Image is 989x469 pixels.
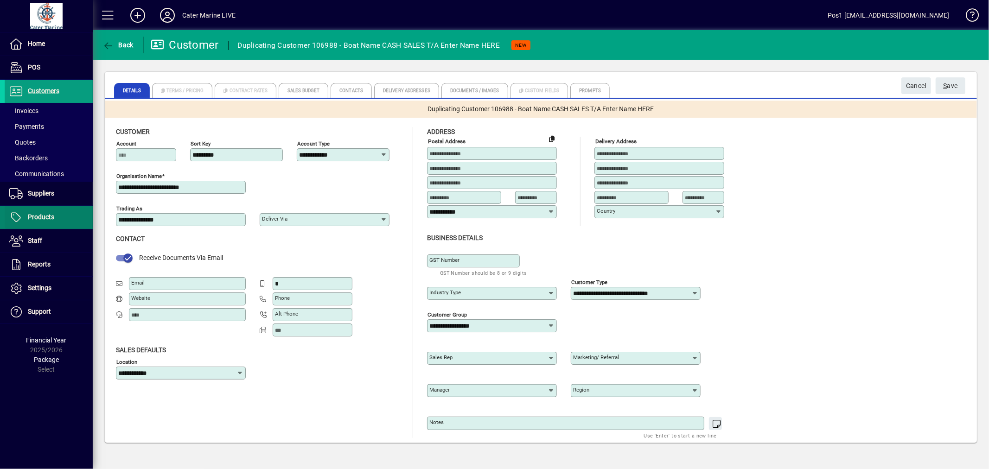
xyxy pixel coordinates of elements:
mat-label: Marketing/ Referral [573,354,619,361]
button: Save [936,77,965,94]
mat-label: Account [116,140,136,147]
span: Staff [28,237,42,244]
mat-hint: Use 'Enter' to start a new line [644,430,717,441]
mat-label: GST Number [429,257,459,263]
a: Products [5,206,93,229]
span: Support [28,308,51,315]
a: Reports [5,253,93,276]
span: Products [28,213,54,221]
button: Back [100,37,136,53]
span: Address [427,128,455,135]
span: Reports [28,260,51,268]
span: Communications [9,170,64,177]
a: POS [5,56,93,79]
span: Invoices [9,107,38,114]
span: POS [28,63,40,71]
a: Payments [5,119,93,134]
mat-label: Trading as [116,205,142,212]
span: Settings [28,284,51,292]
mat-label: Location [116,358,137,365]
span: Financial Year [26,336,67,344]
mat-hint: GST Number should be 8 or 9 digits [440,267,527,278]
button: Add [123,7,153,24]
mat-label: Sort key [191,140,211,147]
span: Package [34,356,59,363]
span: Backorders [9,154,48,162]
a: Settings [5,277,93,300]
mat-label: Email [131,279,145,286]
span: Payments [9,123,44,130]
span: S [944,82,947,89]
mat-label: Manager [429,387,450,393]
mat-label: Country [597,208,615,214]
div: Pos1 [EMAIL_ADDRESS][DOMAIN_NAME] [828,8,950,23]
div: Cater Marine LIVE [182,8,236,23]
a: Knowledge Base [959,2,977,32]
span: Quotes [9,139,36,146]
button: Profile [153,7,182,24]
mat-label: Region [573,387,589,393]
div: Duplicating Customer 106988 - Boat Name CASH SALES T/A Enter Name HERE [238,38,500,53]
a: Staff [5,229,93,253]
mat-label: Organisation name [116,173,162,179]
span: Suppliers [28,190,54,197]
a: Communications [5,166,93,182]
button: Copy to Delivery address [544,131,559,146]
a: Backorders [5,150,93,166]
mat-label: Phone [275,295,290,301]
a: Quotes [5,134,93,150]
a: Home [5,32,93,56]
button: Cancel [901,77,931,94]
div: Customer [151,38,219,52]
mat-label: Customer group [428,311,467,317]
app-page-header-button: Back [93,37,144,53]
span: Cancel [906,78,926,94]
a: Invoices [5,103,93,119]
mat-label: Deliver via [262,215,287,222]
mat-label: Alt Phone [275,311,298,317]
mat-label: Sales rep [429,354,453,361]
span: Home [28,40,45,47]
mat-label: Customer type [571,279,607,285]
span: Sales defaults [116,346,166,354]
mat-label: Website [131,295,150,301]
span: Contact [116,235,145,242]
span: Customers [28,87,59,95]
span: Duplicating Customer 106988 - Boat Name CASH SALES T/A Enter Name HERE [428,104,654,114]
mat-label: Industry type [429,289,461,296]
span: NEW [515,42,527,48]
span: Customer [116,128,150,135]
mat-label: Account Type [297,140,330,147]
span: Receive Documents Via Email [139,254,223,261]
mat-label: Notes [429,419,444,425]
span: Back [102,41,134,49]
a: Support [5,300,93,323]
span: Business details [427,234,483,241]
a: Suppliers [5,182,93,205]
span: ave [944,78,958,94]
